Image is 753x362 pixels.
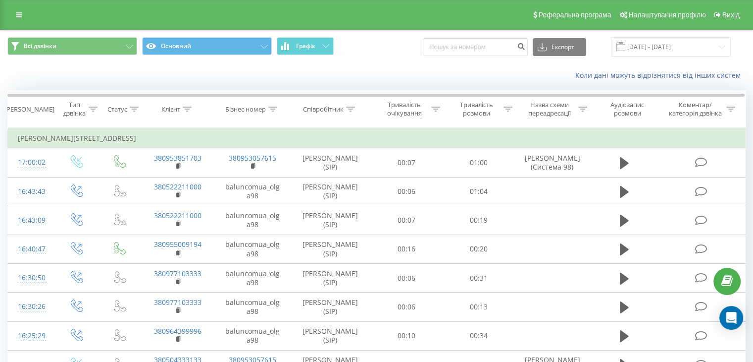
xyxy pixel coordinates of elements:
[154,240,201,249] a: 380955009194
[154,298,201,307] a: 380977103333
[154,326,201,336] a: 380964399996
[524,101,576,118] div: Назва схеми переадресації
[290,293,371,321] td: [PERSON_NAME] (SIP)
[142,37,272,55] button: Основний
[18,153,44,172] div: 17:00:02
[18,326,44,346] div: 16:25:29
[666,101,724,118] div: Коментар/категорія дзвінка
[161,105,180,114] div: Клієнт
[303,105,344,114] div: Співробітник
[290,206,371,235] td: [PERSON_NAME] (SIP)
[371,148,443,177] td: 00:07
[443,264,514,293] td: 00:31
[215,235,290,263] td: baluncomua_olga98
[7,37,137,55] button: Всі дзвінки
[599,101,656,118] div: Аудіозапис розмови
[296,43,315,50] span: Графік
[290,235,371,263] td: [PERSON_NAME] (SIP)
[154,269,201,278] a: 380977103333
[290,321,371,350] td: [PERSON_NAME] (SIP)
[443,206,514,235] td: 00:19
[443,293,514,321] td: 00:13
[4,105,54,114] div: [PERSON_NAME]
[215,293,290,321] td: baluncomua_olga98
[719,306,743,330] div: Open Intercom Messenger
[18,240,44,259] div: 16:40:47
[443,148,514,177] td: 01:00
[443,235,514,263] td: 00:20
[722,11,740,19] span: Вихід
[290,264,371,293] td: [PERSON_NAME] (SIP)
[62,101,86,118] div: Тип дзвінка
[18,182,44,201] div: 16:43:43
[154,153,201,163] a: 380953851703
[575,70,746,80] a: Коли дані можуть відрізнятися вiд інших систем
[371,293,443,321] td: 00:06
[423,38,528,56] input: Пошук за номером
[290,177,371,206] td: [PERSON_NAME] (SIP)
[154,211,201,220] a: 380522211000
[452,101,501,118] div: Тривалість розмови
[18,211,44,230] div: 16:43:09
[8,128,746,148] td: [PERSON_NAME][STREET_ADDRESS]
[18,268,44,288] div: 16:30:50
[443,177,514,206] td: 01:04
[514,148,589,177] td: [PERSON_NAME] (Система 98)
[290,148,371,177] td: [PERSON_NAME] (SIP)
[225,105,266,114] div: Бізнес номер
[107,105,127,114] div: Статус
[154,182,201,191] a: 380522211000
[24,42,56,50] span: Всі дзвінки
[371,206,443,235] td: 00:07
[371,177,443,206] td: 00:06
[215,177,290,206] td: baluncomua_olga98
[215,264,290,293] td: baluncomua_olga98
[18,297,44,316] div: 16:30:26
[380,101,429,118] div: Тривалість очікування
[371,235,443,263] td: 00:16
[443,321,514,350] td: 00:34
[229,153,276,163] a: 380953057615
[277,37,334,55] button: Графік
[215,321,290,350] td: baluncomua_olga98
[215,206,290,235] td: baluncomua_olga98
[533,38,586,56] button: Експорт
[628,11,705,19] span: Налаштування профілю
[371,321,443,350] td: 00:10
[539,11,611,19] span: Реферальна програма
[371,264,443,293] td: 00:06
